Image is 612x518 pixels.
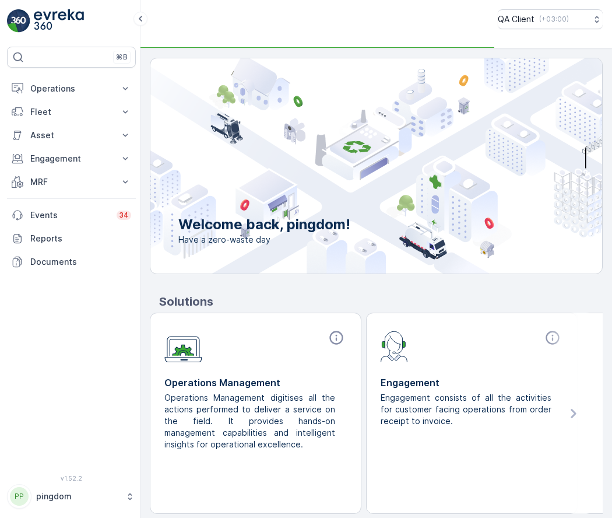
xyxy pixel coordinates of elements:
p: Reports [30,233,131,244]
p: ( +03:00 ) [539,15,569,24]
p: Welcome back, pingdom! [178,215,350,234]
button: Asset [7,124,136,147]
button: Fleet [7,100,136,124]
p: MRF [30,176,112,188]
p: Solutions [159,293,603,310]
span: v 1.52.2 [7,475,136,482]
p: Asset [30,129,112,141]
button: QA Client(+03:00) [498,9,603,29]
p: Engagement [30,153,112,164]
p: 34 [119,211,129,220]
div: PP [10,487,29,506]
p: ⌘B [116,52,128,62]
button: Operations [7,77,136,100]
button: Engagement [7,147,136,170]
p: Operations Management digitises all the actions performed to deliver a service on the field. It p... [164,392,337,450]
span: Have a zero-waste day [178,234,350,246]
button: PPpingdom [7,484,136,509]
a: Events34 [7,204,136,227]
img: logo_light-DOdMpM7g.png [34,9,84,33]
p: pingdom [36,491,119,502]
img: city illustration [98,58,602,274]
p: Engagement [381,376,563,390]
a: Reports [7,227,136,250]
p: Operations Management [164,376,347,390]
p: Operations [30,83,112,94]
img: module-icon [381,330,408,362]
p: Events [30,209,110,221]
p: Documents [30,256,131,268]
img: logo [7,9,30,33]
p: QA Client [498,13,534,25]
p: Engagement consists of all the activities for customer facing operations from order receipt to in... [381,392,554,427]
p: Fleet [30,106,112,118]
button: MRF [7,170,136,194]
img: module-icon [164,330,202,363]
a: Documents [7,250,136,274]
